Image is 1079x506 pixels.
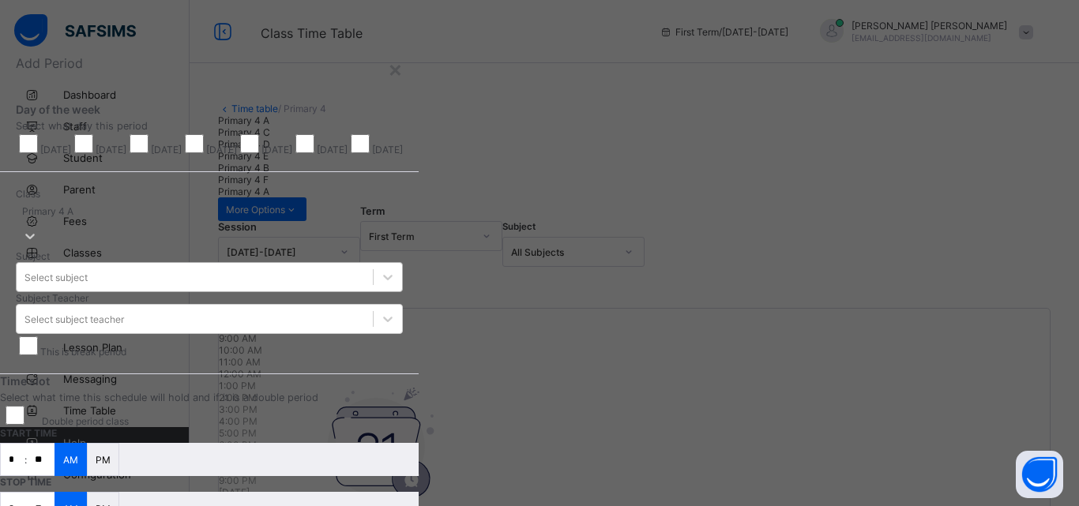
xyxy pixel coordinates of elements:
label: [DATE] [151,144,182,156]
label: [DATE] [206,144,237,156]
div: Select subject [24,272,88,283]
p: PM [96,454,111,466]
label: [DATE] [317,144,348,156]
p: AM [63,454,78,466]
span: Select what day this period [16,120,148,132]
span: Subject [16,250,50,262]
button: Open asap [1016,451,1063,498]
div: Primary 4 A [22,205,73,217]
label: Double period class [42,415,129,427]
div: Select subject teacher [24,313,124,325]
label: [DATE] [96,144,126,156]
span: Subject Teacher [16,292,88,304]
label: This is break period [40,346,126,358]
span: Day of the week [16,103,403,116]
label: [DATE] [40,144,71,156]
span: Class [16,188,40,200]
label: [DATE] [261,144,292,156]
div: × [388,55,403,82]
p: : [24,454,27,466]
span: Add Period [16,55,83,71]
label: [DATE] [372,144,403,156]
